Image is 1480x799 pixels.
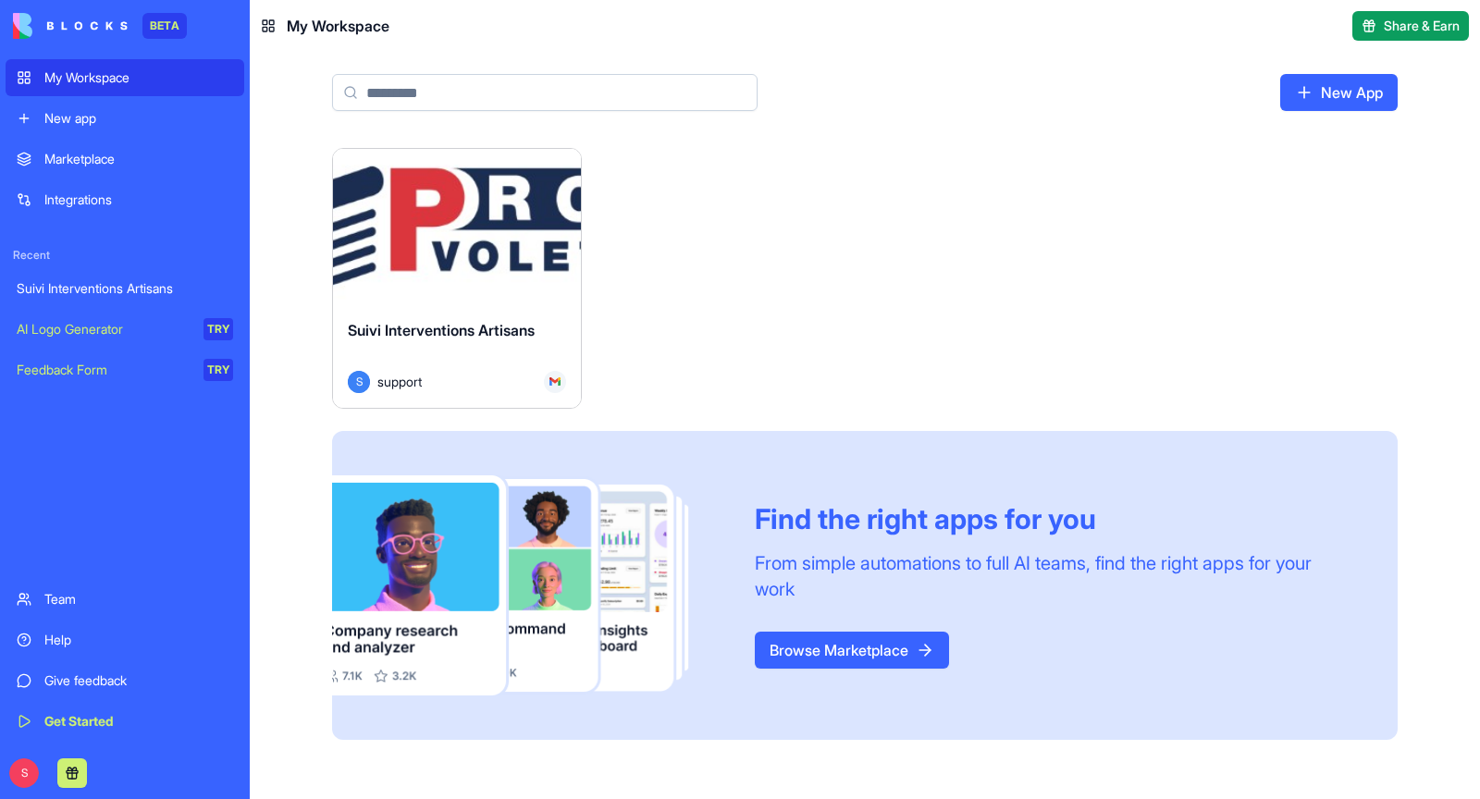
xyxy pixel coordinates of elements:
[6,181,244,218] a: Integrations
[9,758,39,788] span: S
[6,621,244,658] a: Help
[44,712,233,731] div: Get Started
[17,320,191,338] div: AI Logo Generator
[348,371,370,393] span: S
[6,270,244,307] a: Suivi Interventions Artisans
[332,475,725,696] img: Frame_181_egmpey.png
[377,372,422,391] span: support
[44,150,233,168] div: Marketplace
[1384,17,1460,35] span: Share & Earn
[6,141,244,178] a: Marketplace
[44,631,233,649] div: Help
[755,502,1353,535] div: Find the right apps for you
[755,550,1353,602] div: From simple automations to full AI teams, find the right apps for your work
[142,13,187,39] div: BETA
[6,581,244,618] a: Team
[348,321,535,339] span: Suivi Interventions Artisans
[44,671,233,690] div: Give feedback
[6,351,244,388] a: Feedback FormTRY
[6,248,244,263] span: Recent
[755,632,949,669] a: Browse Marketplace
[6,59,244,96] a: My Workspace
[203,359,233,381] div: TRY
[287,15,389,37] span: My Workspace
[6,311,244,348] a: AI Logo GeneratorTRY
[13,13,128,39] img: logo
[44,191,233,209] div: Integrations
[1280,74,1398,111] a: New App
[1352,11,1469,41] button: Share & Earn
[17,279,233,298] div: Suivi Interventions Artisans
[6,703,244,740] a: Get Started
[332,148,582,409] a: Suivi Interventions ArtisansSsupport
[44,590,233,608] div: Team
[44,109,233,128] div: New app
[17,361,191,379] div: Feedback Form
[549,376,561,387] img: Gmail_trouth.svg
[203,318,233,340] div: TRY
[6,100,244,137] a: New app
[44,68,233,87] div: My Workspace
[13,13,187,39] a: BETA
[6,662,244,699] a: Give feedback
